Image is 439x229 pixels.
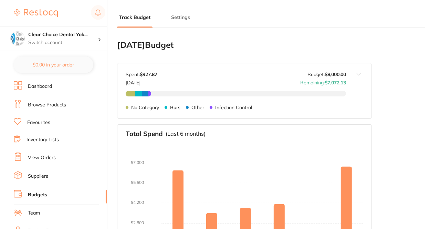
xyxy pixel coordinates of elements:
p: No Category [131,105,159,110]
button: $0.00 in your order [14,56,93,73]
a: Team [28,210,40,217]
a: Favourites [27,119,50,126]
p: Remaining: [300,77,346,85]
img: Clear Choice Dental Yokine [11,32,24,45]
p: Burs [170,105,180,110]
strong: $8,000.00 [325,71,346,77]
p: Infection Control [215,105,252,110]
a: Browse Products [28,102,66,108]
p: Switch account [28,39,98,46]
p: (Last 6 months) [166,131,206,137]
a: View Orders [28,154,56,161]
h3: Total Spend [126,130,163,138]
p: Other [191,105,204,110]
h2: [DATE] Budget [117,40,372,50]
a: Budgets [28,191,47,198]
button: Track Budget [117,14,153,21]
a: Restocq Logo [14,5,58,21]
strong: $927.87 [140,71,157,77]
a: Suppliers [28,173,48,180]
button: Settings [169,14,192,21]
strong: $7,072.13 [325,80,346,86]
p: [DATE] [126,77,157,85]
h4: Clear Choice Dental Yokine [28,31,98,38]
a: Inventory Lists [27,136,59,143]
img: Restocq Logo [14,9,58,17]
a: Dashboard [28,83,52,90]
p: Budget: [307,72,346,77]
p: Spent: [126,72,157,77]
